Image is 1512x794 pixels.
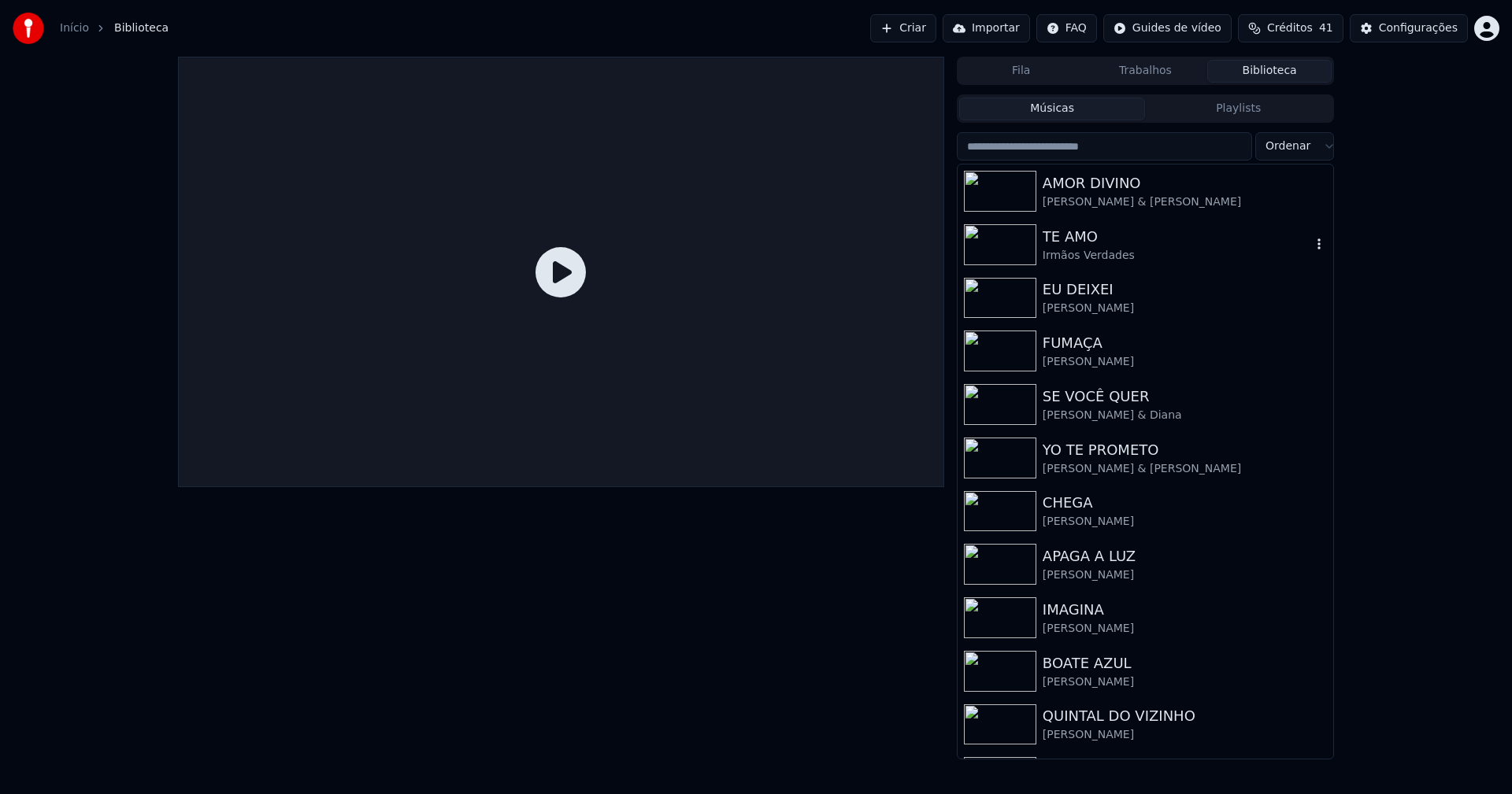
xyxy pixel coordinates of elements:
[1043,279,1327,301] div: EU DEIXEI
[1084,60,1208,83] button: Trabalhos
[959,60,1084,83] button: Fila
[1103,14,1232,42] button: Guides de vídeo
[1043,652,1327,674] div: BOATE AZUL
[1043,194,1327,210] div: [PERSON_NAME] & [PERSON_NAME]
[1043,226,1311,248] div: TE AMO
[1043,674,1327,690] div: [PERSON_NAME]
[1043,439,1327,461] div: YO TE PROMETO
[114,20,169,36] span: Biblioteca
[1043,545,1327,567] div: APAGA A LUZ
[1043,354,1327,370] div: [PERSON_NAME]
[1043,248,1311,264] div: Irmãos Verdades
[1043,461,1327,477] div: [PERSON_NAME] & [PERSON_NAME]
[1043,727,1327,743] div: [PERSON_NAME]
[943,14,1030,42] button: Importar
[1267,20,1313,36] span: Créditos
[1238,14,1343,42] button: Créditos41
[1043,332,1327,354] div: FUMAÇA
[1036,14,1097,42] button: FAQ
[959,98,1146,120] button: Músicas
[1043,172,1327,194] div: AMOR DIVINO
[1043,705,1327,727] div: QUINTAL DO VIZINHO
[1043,599,1327,621] div: IMAGINA
[60,20,169,36] nav: breadcrumb
[1207,60,1332,83] button: Biblioteca
[1043,386,1327,408] div: SE VOCÊ QUER
[1043,567,1327,583] div: [PERSON_NAME]
[13,13,44,44] img: youka
[1043,301,1327,316] div: [PERSON_NAME]
[1043,514,1327,530] div: [PERSON_NAME]
[1043,621,1327,637] div: [PERSON_NAME]
[1379,20,1458,36] div: Configurações
[1350,14,1468,42] button: Configurações
[1319,20,1333,36] span: 41
[60,20,89,36] a: Início
[1043,408,1327,423] div: [PERSON_NAME] & Diana
[1266,138,1310,154] span: Ordenar
[1043,492,1327,514] div: CHEGA
[870,14,936,42] button: Criar
[1145,98,1332,120] button: Playlists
